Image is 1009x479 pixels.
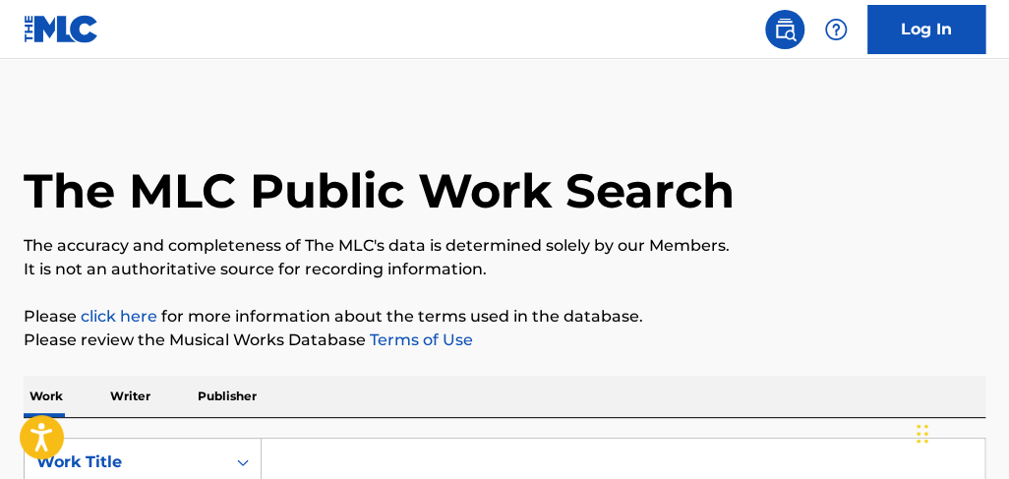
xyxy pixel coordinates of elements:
a: Public Search [765,10,804,49]
div: Work Title [36,450,213,474]
div: Drag [917,404,928,463]
p: Please for more information about the terms used in the database. [24,305,985,329]
img: search [773,18,797,41]
a: Terms of Use [366,330,473,349]
a: Log In [867,5,985,54]
p: Publisher [192,376,263,417]
p: Work [24,376,69,417]
img: MLC Logo [24,15,99,43]
h1: The MLC Public Work Search [24,161,735,220]
div: Help [816,10,856,49]
p: Writer [104,376,156,417]
iframe: Chat Widget [911,385,1009,479]
p: The accuracy and completeness of The MLC's data is determined solely by our Members. [24,234,985,258]
p: Please review the Musical Works Database [24,329,985,352]
a: click here [81,307,157,326]
img: help [824,18,848,41]
p: It is not an authoritative source for recording information. [24,258,985,281]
